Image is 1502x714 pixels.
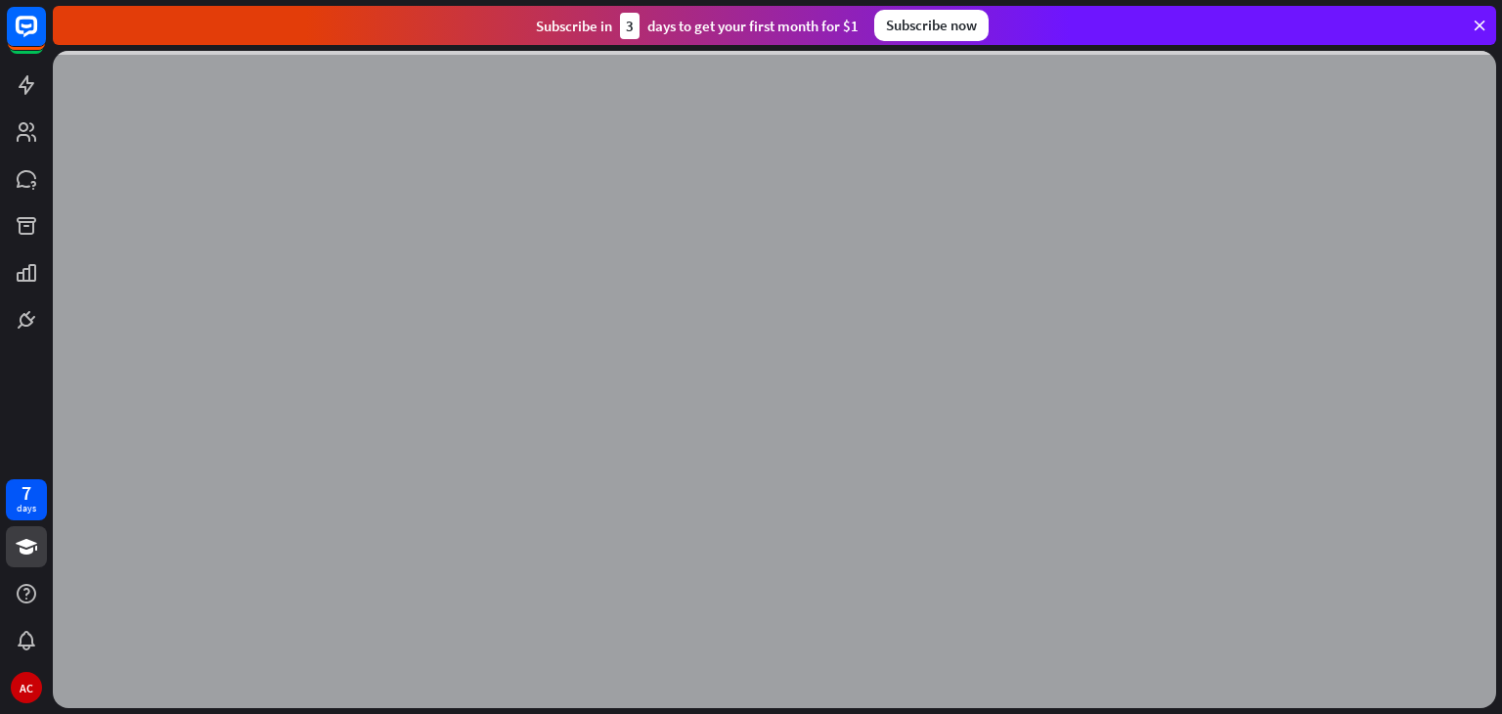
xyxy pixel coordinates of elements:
div: Subscribe in days to get your first month for $1 [536,13,859,39]
a: 7 days [6,479,47,520]
div: 3 [620,13,640,39]
div: AC [11,672,42,703]
div: Subscribe now [874,10,989,41]
div: 7 [22,484,31,502]
div: days [17,502,36,515]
